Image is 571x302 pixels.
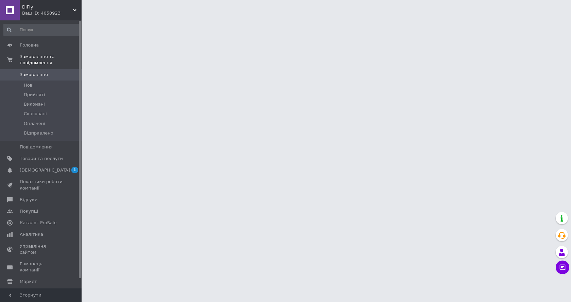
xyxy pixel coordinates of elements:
span: Прийняті [24,92,45,98]
span: Управління сайтом [20,243,63,255]
span: Повідомлення [20,144,53,150]
span: Каталог ProSale [20,220,56,226]
span: Відправлено [24,130,53,136]
span: 1 [71,167,78,173]
span: Відгуки [20,197,37,203]
span: Головна [20,42,39,48]
span: Виконані [24,101,45,107]
button: Чат з покупцем [556,261,569,274]
input: Пошук [3,24,80,36]
span: Товари та послуги [20,156,63,162]
span: Замовлення [20,72,48,78]
span: Показники роботи компанії [20,179,63,191]
div: Ваш ID: 4050923 [22,10,82,16]
span: Гаманець компанії [20,261,63,273]
span: [DEMOGRAPHIC_DATA] [20,167,70,173]
span: DiFly [22,4,73,10]
span: Замовлення та повідомлення [20,54,82,66]
span: Аналітика [20,231,43,237]
span: Оплачені [24,121,45,127]
span: Покупці [20,208,38,214]
span: Скасовані [24,111,47,117]
span: Маркет [20,279,37,285]
span: Нові [24,82,34,88]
